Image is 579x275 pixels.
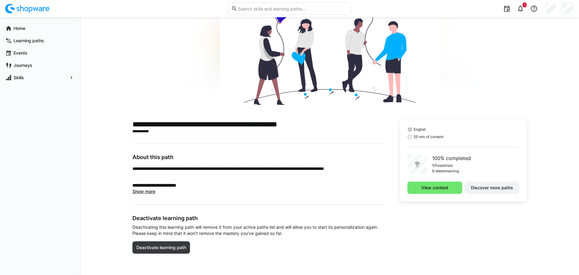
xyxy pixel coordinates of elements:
[132,241,190,254] button: Deactivate learning path
[420,185,449,191] span: View content
[432,154,471,162] p: 100% completed
[407,182,462,194] button: View content
[136,244,187,251] span: Deactivate learning path
[437,163,453,168] p: materials
[132,224,385,236] span: Deactivating this learning path will remove it from your active paths list and will allow you to ...
[524,3,525,7] span: 1
[470,185,514,191] span: Discover more paths
[132,189,155,194] span: Show more
[132,154,385,161] h3: About this path
[414,134,443,139] span: 55 min of content
[465,182,519,194] button: Discover more paths
[442,169,459,174] p: remaining
[132,215,385,222] h3: Deactivate learning path
[432,163,437,168] p: 1/1
[414,127,426,132] span: English
[432,169,442,174] p: 0 min
[237,6,348,11] input: Search skills and learning paths…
